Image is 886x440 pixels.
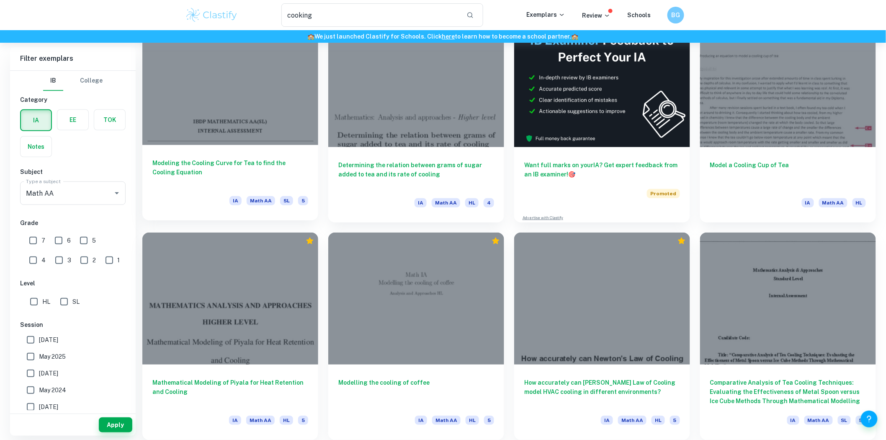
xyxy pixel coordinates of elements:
[484,416,494,425] span: 5
[20,95,126,104] h6: Category
[298,416,308,425] span: 5
[39,402,58,412] span: [DATE]
[20,218,126,228] h6: Grade
[152,378,308,406] h6: Mathematical Modeling of Piyala for Heat Retention and Cooling
[20,279,126,288] h6: Level
[861,411,878,427] button: Help and Feedback
[647,189,680,198] span: Promoted
[42,297,50,306] span: HL
[627,12,651,18] a: Schools
[338,160,494,188] h6: Determining the relation between grams of sugar added to tea and its rate of cooling
[700,233,876,440] a: Comparative Analysis of Tea Cooling Techniques: Evaluating the Effectiveness of Metal Spoon versu...
[298,196,308,205] span: 5
[118,256,120,265] span: 1
[787,416,799,425] span: IA
[280,416,293,425] span: HL
[80,71,103,91] button: College
[20,320,126,329] h6: Session
[246,416,275,425] span: Math AA
[281,3,460,27] input: Search for any exemplars...
[601,416,613,425] span: IA
[442,33,455,40] a: here
[819,198,847,207] span: Math AA
[466,416,479,425] span: HL
[582,11,610,20] p: Review
[670,416,680,425] span: 5
[247,196,275,205] span: Math AA
[99,417,132,432] button: Apply
[57,110,88,130] button: EE
[328,15,504,223] a: Determining the relation between grams of sugar added to tea and its rate of coolingIAMath AAHL4
[229,416,241,425] span: IA
[94,110,125,130] button: TOK
[93,256,96,265] span: 2
[671,10,681,20] h6: BG
[700,15,876,223] a: Model a Cooling Cup of TeaIAMath AAHL
[39,386,66,395] span: May 2024
[838,416,851,425] span: SL
[432,416,461,425] span: Math AA
[526,10,565,19] p: Exemplars
[39,352,66,361] span: May 2025
[432,198,460,207] span: Math AA
[39,335,58,344] span: [DATE]
[338,378,494,406] h6: Modelling the cooling of coffee
[572,33,579,40] span: 🏫
[142,233,318,440] a: Mathematical Modeling of Piyala for Heat Retention and CoolingIAMath AAHL5
[618,416,646,425] span: Math AA
[484,198,494,207] span: 4
[710,378,866,406] h6: Comparative Analysis of Tea Cooling Techniques: Evaluating the Effectiveness of Metal Spoon versu...
[39,369,58,378] span: [DATE]
[568,171,575,178] span: 🎯
[328,233,504,440] a: Modelling the cooling of coffeeIAMath AAHL5
[43,71,63,91] button: IB
[514,15,690,147] img: Thumbnail
[856,416,866,425] span: 5
[306,237,314,245] div: Premium
[20,167,126,176] h6: Subject
[111,187,123,199] button: Open
[415,198,427,207] span: IA
[21,110,51,130] button: IA
[43,71,103,91] div: Filter type choice
[41,256,46,265] span: 4
[802,198,814,207] span: IA
[67,256,71,265] span: 3
[524,378,680,406] h6: How accurately can [PERSON_NAME] Law of Cooling model HVAC cooling in different environments?
[10,47,136,70] h6: Filter exemplars
[26,178,61,185] label: Type a subject
[465,198,479,207] span: HL
[667,7,684,23] button: BG
[152,158,308,186] h6: Modeling the Cooling Curve for Tea to find the Cooling Equation
[72,297,80,306] span: SL
[2,32,884,41] h6: We just launched Clastify for Schools. Click to learn how to become a school partner.
[185,7,238,23] img: Clastify logo
[710,160,866,188] h6: Model a Cooling Cup of Tea
[524,160,680,179] h6: Want full marks on your IA ? Get expert feedback from an IB examiner!
[523,215,563,221] a: Advertise with Clastify
[142,15,318,223] a: Modeling the Cooling Curve for Tea to find the Cooling EquationIAMath AASL5
[415,416,427,425] span: IA
[853,198,866,207] span: HL
[308,33,315,40] span: 🏫
[492,237,500,245] div: Premium
[804,416,833,425] span: Math AA
[280,196,293,205] span: SL
[677,237,686,245] div: Premium
[92,236,96,245] span: 5
[514,15,690,223] a: Want full marks on yourIA? Get expert feedback from an IB examiner!PromotedAdvertise with Clastify
[652,416,665,425] span: HL
[229,196,242,205] span: IA
[21,137,52,157] button: Notes
[67,236,71,245] span: 6
[41,236,45,245] span: 7
[514,233,690,440] a: How accurately can [PERSON_NAME] Law of Cooling model HVAC cooling in different environments?IAMa...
